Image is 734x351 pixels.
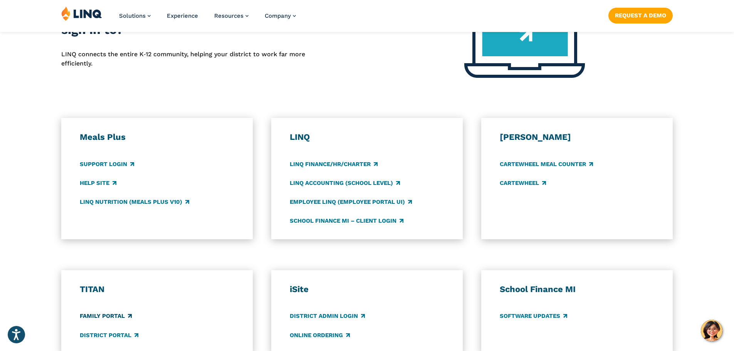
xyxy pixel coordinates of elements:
[608,8,673,23] a: Request a Demo
[290,217,403,225] a: School Finance MI – Client Login
[61,6,102,21] img: LINQ | K‑12 Software
[80,132,235,143] h3: Meals Plus
[500,284,655,295] h3: School Finance MI
[265,12,291,19] span: Company
[61,50,306,69] p: LINQ connects the entire K‑12 community, helping your district to work far more efficiently.
[290,132,445,143] h3: LINQ
[701,320,722,341] button: Hello, have a question? Let’s chat.
[290,160,378,168] a: LINQ Finance/HR/Charter
[290,312,365,321] a: District Admin Login
[500,312,567,321] a: Software Updates
[290,179,400,187] a: LINQ Accounting (school level)
[290,331,350,339] a: Online Ordering
[80,331,138,339] a: District Portal
[265,12,296,19] a: Company
[119,6,296,32] nav: Primary Navigation
[290,284,445,295] h3: iSite
[500,160,593,168] a: CARTEWHEEL Meal Counter
[80,284,235,295] h3: TITAN
[608,6,673,23] nav: Button Navigation
[80,312,132,321] a: Family Portal
[80,179,116,187] a: Help Site
[500,179,546,187] a: CARTEWHEEL
[290,198,412,206] a: Employee LINQ (Employee Portal UI)
[214,12,244,19] span: Resources
[500,132,655,143] h3: [PERSON_NAME]
[167,12,198,19] a: Experience
[80,198,189,206] a: LINQ Nutrition (Meals Plus v10)
[119,12,151,19] a: Solutions
[80,160,134,168] a: Support Login
[119,12,146,19] span: Solutions
[214,12,249,19] a: Resources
